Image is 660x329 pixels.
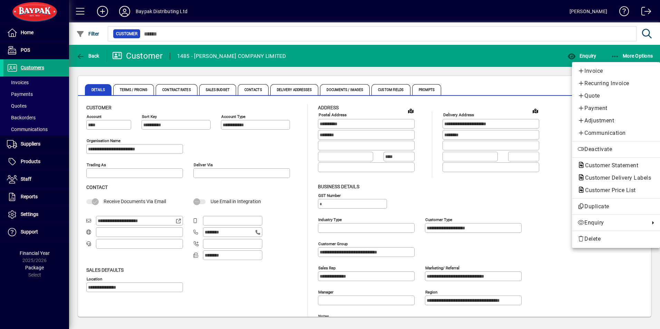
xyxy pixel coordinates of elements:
span: Recurring Invoice [577,79,654,88]
button: Deactivate customer [572,143,660,156]
span: Delete [577,235,654,243]
span: Duplicate [577,202,654,211]
span: Payment [577,104,654,112]
span: Customer Price List [577,187,639,193]
span: Adjustment [577,117,654,125]
span: Invoice [577,67,654,75]
span: Quote [577,92,654,100]
span: Customer Statement [577,162,642,169]
span: Deactivate [577,145,654,153]
span: Enquiry [577,219,646,227]
span: Communication [577,129,654,137]
span: Customer Delivery Labels [577,175,654,181]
